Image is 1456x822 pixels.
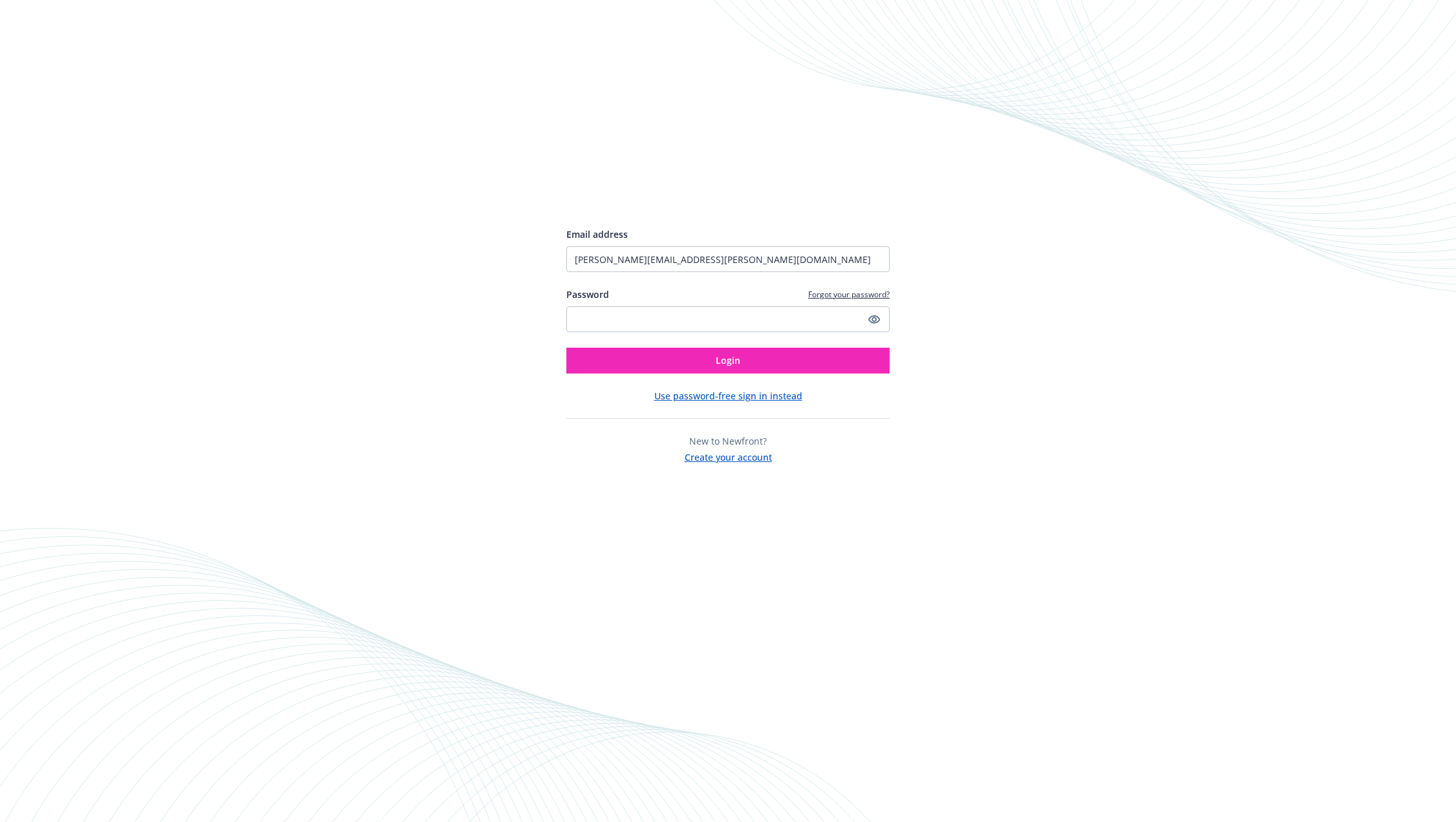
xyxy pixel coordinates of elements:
[866,311,882,327] a: Show password
[566,228,628,240] span: Email address
[566,288,609,301] label: Password
[716,354,740,366] span: Login
[566,348,890,374] button: Login
[689,435,767,447] span: New to Newfront?
[808,289,890,300] a: Forgot your password?
[685,448,772,464] button: Create your account
[566,246,890,272] input: Enter your email
[566,181,689,204] img: Newfront logo
[654,389,802,403] button: Use password-free sign in instead
[566,306,890,332] input: Enter your password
